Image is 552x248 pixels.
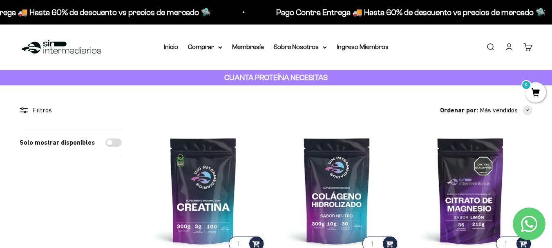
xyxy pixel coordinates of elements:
[525,89,546,98] a: 0
[337,43,389,50] a: Ingreso Miembros
[440,105,478,116] span: Ordenar por:
[20,105,122,116] div: Filtros
[164,43,178,50] a: Inicio
[224,73,328,82] strong: CUANTA PROTEÍNA NECESITAS
[480,105,532,116] button: Más vendidos
[188,42,222,52] summary: Comprar
[192,6,461,19] p: Pago Contra Entrega 🚚 Hasta 60% de descuento vs precios de mercado 🛸
[232,43,264,50] a: Membresía
[20,137,95,148] label: Solo mostrar disponibles
[480,105,518,116] span: Más vendidos
[274,42,327,52] summary: Sobre Nosotros
[521,80,531,90] mark: 0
